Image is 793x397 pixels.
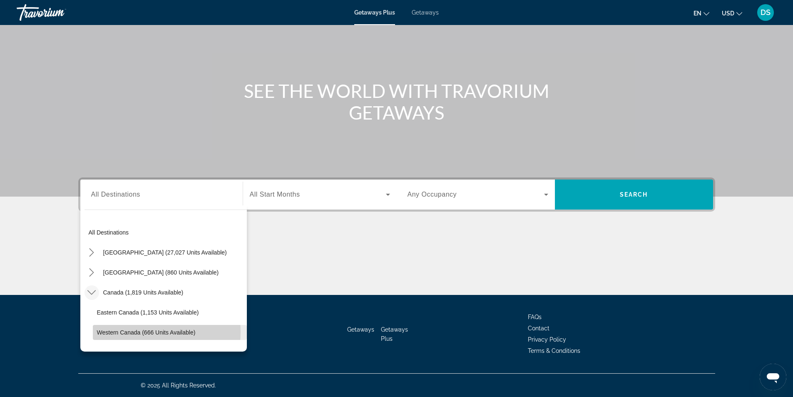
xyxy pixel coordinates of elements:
button: Select destination: Canada (1,819 units available) [99,285,188,300]
button: Change language [694,7,709,19]
a: Terms & Conditions [528,347,580,354]
span: USD [722,10,734,17]
button: Select destination: United States (27,027 units available) [99,245,231,260]
button: Toggle Mexico (860 units available) submenu [85,265,99,280]
a: Contact [528,325,549,332]
span: All Destinations [91,191,140,198]
button: Toggle Canada (1,819 units available) submenu [85,285,99,300]
button: User Menu [755,4,776,21]
button: Select destination: Caribbean & Atlantic Islands (842 units available) [99,345,223,360]
div: Destination options [80,205,247,352]
button: Change currency [722,7,742,19]
a: Getaways Plus [381,326,408,342]
span: Search [620,191,648,198]
button: Select destination: Western Canada (666 units available) [93,325,247,340]
span: Canada (1,819 units available) [103,289,184,296]
a: Getaways [412,9,439,16]
button: Select destination: Eastern Canada (1,153 units available) [93,305,247,320]
span: Any Occupancy [408,191,457,198]
input: Select destination [91,190,232,200]
a: Travorium [17,2,100,23]
span: en [694,10,701,17]
a: Privacy Policy [528,336,566,343]
span: All destinations [89,229,129,236]
span: © 2025 All Rights Reserved. [141,382,216,389]
span: Western Canada (666 units available) [97,329,196,336]
button: Toggle Caribbean & Atlantic Islands (842 units available) submenu [85,345,99,360]
div: Search widget [80,180,713,210]
span: All Start Months [250,191,300,198]
h1: SEE THE WORLD WITH TRAVORIUM GETAWAYS [241,80,553,123]
button: Select destination: Mexico (860 units available) [99,265,223,280]
span: [GEOGRAPHIC_DATA] (860 units available) [103,269,219,276]
a: Getaways [347,326,374,333]
button: Select destination: All destinations [85,225,247,240]
a: Getaways Plus [354,9,395,16]
iframe: Button to launch messaging window [760,364,786,390]
button: Search [555,180,713,210]
span: [GEOGRAPHIC_DATA] (27,027 units available) [103,249,227,256]
span: Eastern Canada (1,153 units available) [97,309,199,316]
a: FAQs [528,314,542,320]
span: DS [761,8,771,17]
button: Toggle United States (27,027 units available) submenu [85,245,99,260]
